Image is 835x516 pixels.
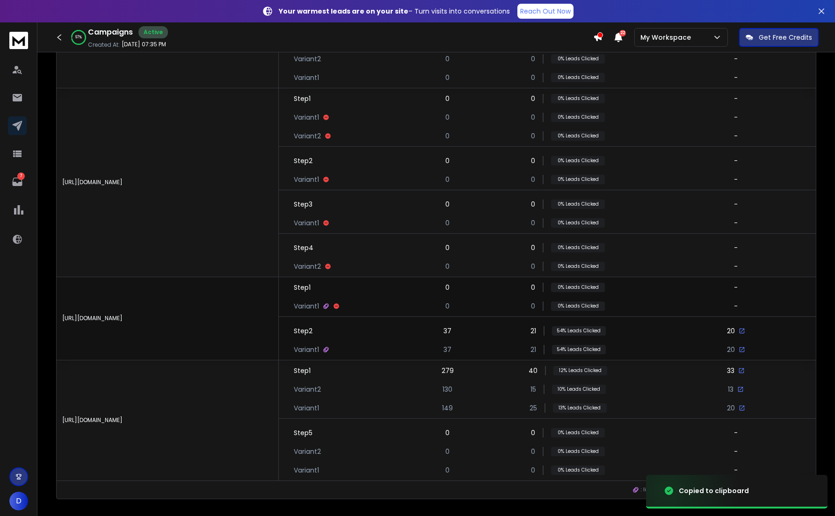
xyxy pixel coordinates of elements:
div: - [734,131,738,141]
p: Step 4 [294,243,313,252]
p: 130 [443,385,452,394]
p: Variant 2 [294,262,321,271]
div: 0 [531,156,605,165]
p: 25 [530,403,537,413]
p: 0 [531,54,535,64]
p: Variant 2 [294,131,321,141]
p: 0 [445,301,450,311]
p: 0 [531,301,535,311]
p: 0 % Leads Clicked [551,301,605,311]
button: Get Free Credits [739,28,819,47]
p: 0 % Leads Clicked [551,94,605,103]
p: My Workspace [640,33,695,42]
p: 54 % Leads Clicked [552,345,606,354]
p: 0 [445,113,450,122]
strong: Your warmest leads are on your site [279,7,408,16]
p: 20 [727,403,735,413]
p: Variant 1 [294,345,319,354]
p: 0 [531,466,535,475]
p: Variant 1 [294,466,319,475]
p: Variant 1 [294,113,319,122]
div: - [656,156,816,190]
p: 20 [727,345,735,354]
a: 7 [8,172,27,191]
p: 0 % Leads Clicked [551,200,605,209]
p: 0 % Leads Clicked [551,466,605,475]
div: 37 [416,326,480,354]
div: - [734,54,738,64]
p: 0 [531,447,535,456]
p: Step 1 [294,366,311,375]
p: 0 % Leads Clicked [551,218,605,228]
p: Variant 2 [294,447,321,456]
p: 0 [445,466,450,475]
div: 20 [727,326,745,336]
p: 0 % Leads Clicked [551,428,605,437]
p: 0 [445,54,450,64]
p: 0 [445,73,450,82]
img: logo [9,32,28,49]
p: 0 % Leads Clicked [551,131,605,141]
p: 0 % Leads Clicked [551,243,605,252]
p: – Turn visits into conversations [279,7,510,16]
p: Step 2 [294,326,312,336]
p: 54 % Leads Clicked [552,326,606,336]
div: 0 [416,283,480,317]
div: - [656,36,816,82]
p: Step 1 [294,283,311,292]
span: : link is present in the subsequence. [632,485,731,494]
div: - [734,218,738,228]
p: 13 % Leads Clicked [553,403,607,413]
p: Get Free Credits [759,33,812,42]
p: Variant 2 [294,54,321,64]
div: 0 [416,156,480,190]
p: Variant 1 [294,301,319,311]
div: - [656,428,816,475]
span: D [9,492,28,510]
p: Step 5 [294,428,312,437]
div: - [734,113,738,122]
div: 0 [531,200,605,209]
div: Copied to clipboard [679,486,749,495]
div: 0 [416,36,480,82]
p: Variant 2 [294,385,321,394]
p: Reach Out Now [520,7,571,16]
p: 0 % Leads Clicked [551,73,605,82]
p: 12 % Leads Clicked [553,366,607,375]
p: 0 [531,73,535,82]
p: 0 % Leads Clicked [551,175,605,184]
div: - [734,262,738,271]
p: 0 [531,218,535,228]
p: 0 % Leads Clicked [551,156,605,165]
p: Variant 1 [294,175,319,184]
div: 40 [529,366,607,375]
h1: Campaigns [88,27,133,38]
p: 10 % Leads Clicked [552,385,606,394]
p: Step 1 [294,94,311,103]
div: 279 [416,366,480,419]
div: 0 [416,428,480,475]
p: 0 [445,262,450,271]
p: 0 % Leads Clicked [551,262,605,271]
div: Active [138,26,168,38]
div: 0 [416,200,480,234]
p: 149 [442,403,453,413]
div: - [734,301,738,311]
div: - [656,94,816,147]
p: Step 3 [294,200,312,209]
div: 0 [416,94,480,147]
p: Created At: [88,41,120,49]
div: 21 [530,326,606,336]
p: [URL][DOMAIN_NAME] [62,315,273,322]
p: 0 [445,131,450,141]
p: 21 [530,345,536,354]
div: - [656,243,816,271]
div: 0 [531,94,605,103]
div: 33 [727,366,745,375]
p: 37 [443,345,451,354]
div: 0 [531,428,605,437]
div: - [734,175,738,184]
p: 0 [445,218,450,228]
p: 0 % Leads Clicked [551,283,605,292]
p: 0 % Leads Clicked [551,54,605,64]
